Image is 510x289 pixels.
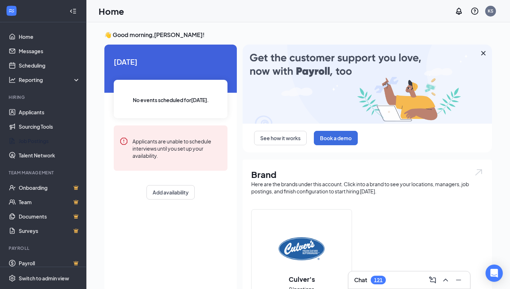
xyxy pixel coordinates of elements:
[454,276,463,284] svg: Minimize
[19,209,80,224] a: DocumentsCrown
[251,180,483,195] div: Here are the brands under this account. Click into a brand to see your locations, managers, job p...
[19,76,81,83] div: Reporting
[19,119,80,134] a: Sourcing Tools
[19,275,69,282] div: Switch to admin view
[19,58,80,73] a: Scheduling
[19,134,80,148] a: Job Postings
[146,185,195,199] button: Add availability
[374,277,383,283] div: 121
[455,7,463,15] svg: Notifications
[19,148,80,162] a: Talent Network
[440,274,451,286] button: ChevronUp
[133,96,209,104] span: No events scheduled for [DATE] .
[19,44,80,58] a: Messages
[428,276,437,284] svg: ComposeMessage
[19,224,80,238] a: SurveysCrown
[486,265,503,282] div: Open Intercom Messenger
[104,31,492,39] h3: 👋 Good morning, [PERSON_NAME] !
[9,76,16,83] svg: Analysis
[314,131,358,145] button: Book a demo
[470,7,479,15] svg: QuestionInfo
[19,105,80,119] a: Applicants
[427,274,438,286] button: ComposeMessage
[9,275,16,282] svg: Settings
[479,49,488,58] svg: Cross
[132,137,222,159] div: Applicants are unable to schedule interviews until you set up your availability.
[19,29,80,44] a: Home
[354,276,367,284] h3: Chat
[488,8,493,14] div: KS
[453,274,464,286] button: Minimize
[254,131,307,145] button: See how it works
[441,276,450,284] svg: ChevronUp
[8,7,15,14] svg: WorkstreamLogo
[251,168,483,180] h1: Brand
[119,137,128,146] svg: Error
[19,256,80,270] a: PayrollCrown
[9,170,79,176] div: Team Management
[281,275,322,284] h2: Culver's
[243,45,492,124] img: payroll-large.gif
[69,8,77,15] svg: Collapse
[99,5,124,17] h1: Home
[19,180,80,195] a: OnboardingCrown
[9,245,79,251] div: Payroll
[114,56,227,67] span: [DATE]
[9,94,79,100] div: Hiring
[474,168,483,176] img: open.6027fd2a22e1237b5b06.svg
[19,195,80,209] a: TeamCrown
[279,226,325,272] img: Culver's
